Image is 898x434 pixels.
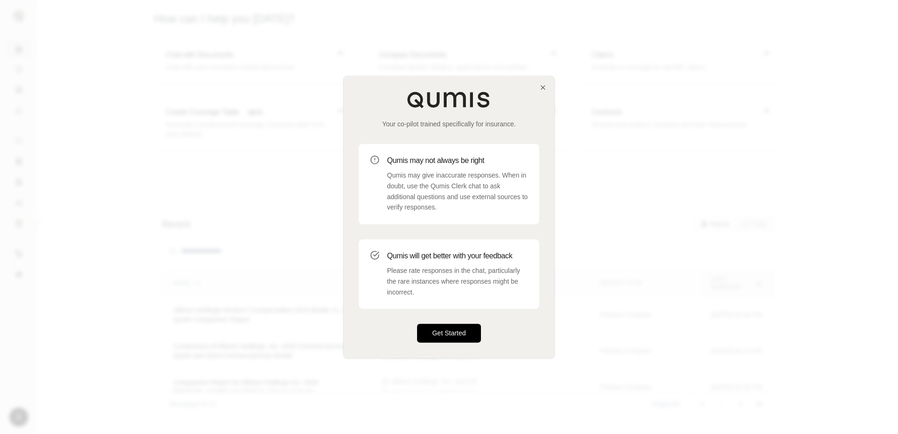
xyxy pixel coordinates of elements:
p: Qumis may give inaccurate responses. When in doubt, use the Qumis Clerk chat to ask additional qu... [387,170,528,213]
p: Please rate responses in the chat, particularly the rare instances where responses might be incor... [387,265,528,297]
h3: Qumis may not always be right [387,155,528,166]
p: Your co-pilot trained specifically for insurance. [359,119,539,129]
button: Get Started [417,324,481,343]
img: Qumis Logo [407,91,491,108]
h3: Qumis will get better with your feedback [387,250,528,262]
